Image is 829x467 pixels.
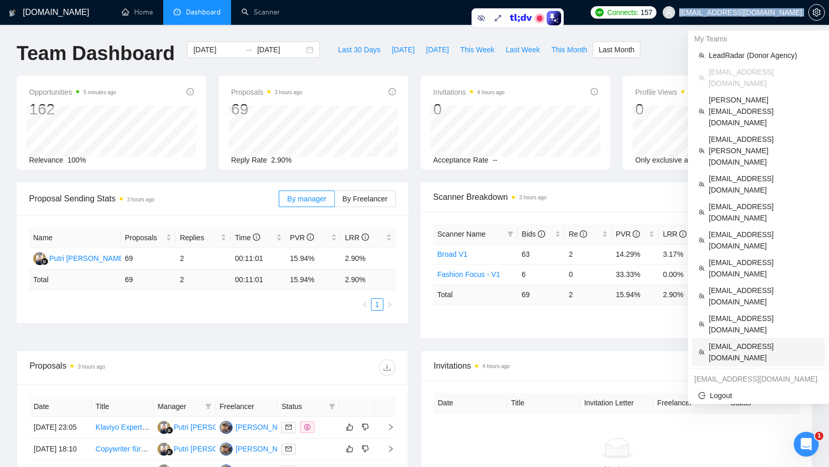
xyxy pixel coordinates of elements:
a: 1 [371,299,383,310]
li: Next Page [383,298,396,311]
a: searchScanner [241,8,280,17]
img: SJ [220,421,233,434]
td: Copywriter für E-Mail-Kampagnen gesucht (D2C & Klaviyo-Erfahrung) [92,439,154,460]
div: Proposals [30,359,212,376]
span: info-circle [307,233,314,241]
button: dislike [359,443,371,455]
span: [EMAIL_ADDRESS][DOMAIN_NAME] [709,285,819,308]
img: PI [33,252,46,265]
td: 15.94% [286,248,341,270]
span: 157 [640,7,652,18]
div: 0 [635,99,716,119]
td: 63 [518,244,565,264]
span: Profile Views [635,86,716,98]
span: filter [505,226,516,242]
th: Replies [176,228,231,248]
td: 3.17% [659,244,706,264]
a: SJ[PERSON_NAME] [220,422,295,431]
span: team [698,148,705,154]
img: logo [9,5,16,21]
td: 2 [565,284,612,304]
span: [EMAIL_ADDRESS][DOMAIN_NAME] [709,229,819,252]
button: right [383,298,396,311]
div: Putri [PERSON_NAME] [49,253,126,264]
span: dislike [362,445,369,453]
span: PVR [290,233,315,242]
span: Last Week [506,44,540,55]
td: 69 [518,284,565,304]
span: Only exclusive agency members [635,156,740,164]
td: 2.90 % [659,284,706,304]
button: left [359,298,371,311]
span: info-circle [538,230,545,238]
time: 3 hours ago [78,364,105,370]
span: info-circle [187,88,194,95]
span: Acceptance Rate [433,156,489,164]
span: LRR [663,230,687,238]
span: 1 [815,432,823,440]
iframe: Intercom live chat [794,432,819,457]
span: team [698,209,705,215]
button: Last Week [500,41,546,58]
span: dislike [362,423,369,431]
th: Date [434,393,507,413]
td: 2 [565,244,612,264]
td: [DATE] 18:10 [30,439,92,460]
td: 33.33% [612,264,659,284]
span: right [379,424,394,431]
td: 14.29% [612,244,659,264]
h1: Team Dashboard [17,41,175,66]
span: right [379,445,394,453]
span: Last Month [598,44,634,55]
span: [EMAIL_ADDRESS][DOMAIN_NAME] [709,173,819,196]
span: team [698,265,705,271]
span: By Freelancer [342,195,388,203]
span: info-circle [362,233,369,241]
th: Name [29,228,121,248]
td: 00:11:01 [231,270,285,290]
span: right [387,301,393,308]
img: SJ [220,443,233,456]
img: upwork-logo.png [595,8,604,17]
span: info-circle [253,233,260,241]
td: Klaviyo Expert Needed for E-commerce Flow Setup [92,417,154,439]
span: -- [493,156,497,164]
span: Proposals [231,86,302,98]
span: user [665,9,673,16]
span: swap-right [245,46,253,54]
a: Fashion Focus - V1 [437,270,500,279]
a: PIPutri [PERSON_NAME] [33,254,126,262]
span: dashboard [174,8,181,16]
span: Bids [522,230,545,238]
td: 69 [121,270,176,290]
span: filter [203,399,213,414]
span: setting [809,8,824,17]
div: 162 [29,99,116,119]
div: 0 [433,99,505,119]
span: Dashboard [186,8,221,17]
span: filter [205,403,211,410]
div: [PERSON_NAME] [236,443,295,455]
button: like [344,421,356,433]
button: dislike [359,421,371,433]
span: [DATE] [426,44,449,55]
img: PI [158,443,170,456]
span: team [698,237,705,243]
span: This Week [460,44,494,55]
td: Total [29,270,121,290]
time: 3 hours ago [519,195,547,200]
span: team [698,52,705,59]
td: 15.94 % [612,284,659,304]
span: team [698,75,705,81]
span: team [698,349,705,355]
time: 3 hours ago [275,90,302,95]
span: [EMAIL_ADDRESS][DOMAIN_NAME] [709,257,819,280]
a: SJ[PERSON_NAME] [220,444,295,453]
td: Total [433,284,518,304]
span: filter [329,403,335,410]
span: info-circle [679,230,687,238]
div: 69 [231,99,302,119]
span: to [245,46,253,54]
td: 69 [121,248,176,270]
time: 4 hours ago [482,363,510,369]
